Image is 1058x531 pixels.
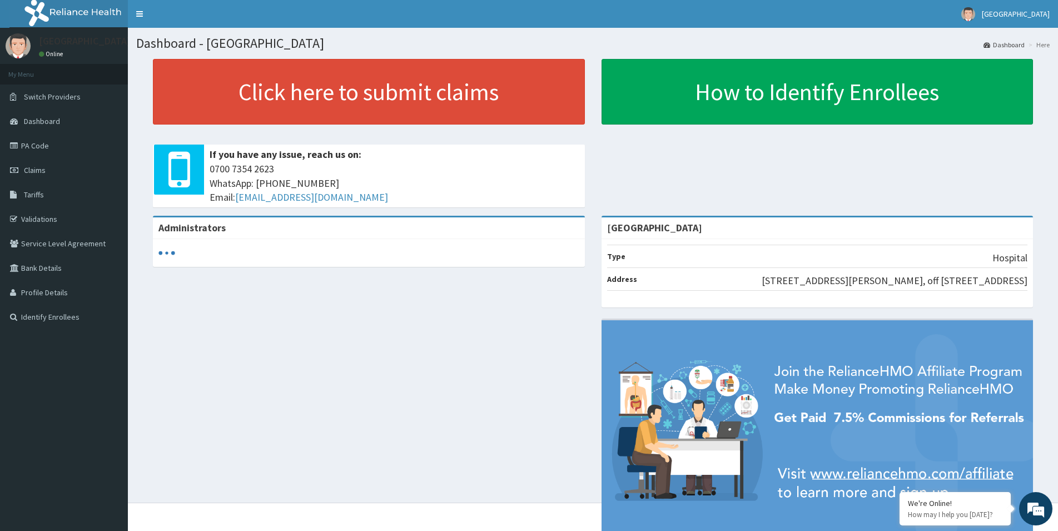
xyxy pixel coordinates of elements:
b: Type [607,251,625,261]
p: How may I help you today? [908,510,1002,519]
li: Here [1026,40,1050,49]
span: [GEOGRAPHIC_DATA] [982,9,1050,19]
span: Tariffs [24,190,44,200]
span: Switch Providers [24,92,81,102]
a: Dashboard [984,40,1025,49]
svg: audio-loading [158,245,175,261]
b: Address [607,274,637,284]
strong: [GEOGRAPHIC_DATA] [607,221,702,234]
b: If you have any issue, reach us on: [210,148,361,161]
span: Claims [24,165,46,175]
span: Dashboard [24,116,60,126]
a: [EMAIL_ADDRESS][DOMAIN_NAME] [235,191,388,204]
b: Administrators [158,221,226,234]
a: Click here to submit claims [153,59,585,125]
span: 0700 7354 2623 WhatsApp: [PHONE_NUMBER] Email: [210,162,579,205]
img: User Image [6,33,31,58]
img: User Image [961,7,975,21]
p: [STREET_ADDRESS][PERSON_NAME], off [STREET_ADDRESS] [762,274,1027,288]
p: [GEOGRAPHIC_DATA] [39,36,131,46]
div: We're Online! [908,498,1002,508]
h1: Dashboard - [GEOGRAPHIC_DATA] [136,36,1050,51]
p: Hospital [992,251,1027,265]
a: Online [39,50,66,58]
a: How to Identify Enrollees [602,59,1034,125]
